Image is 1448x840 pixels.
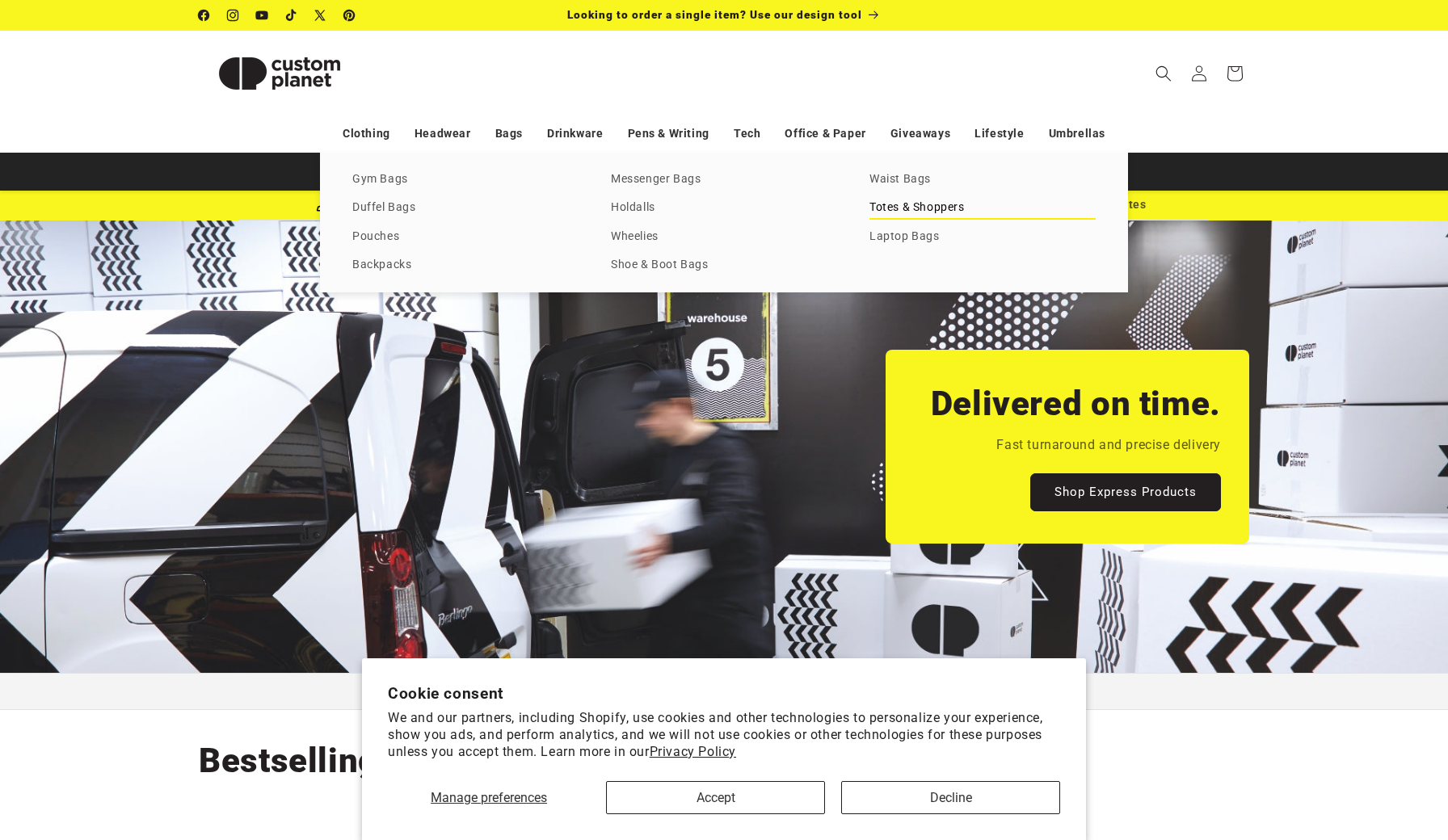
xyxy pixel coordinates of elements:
a: Drinkware [547,120,603,148]
iframe: Chat Widget [1171,666,1448,840]
a: Backpacks [352,254,579,276]
img: Custom Planet [199,37,360,110]
a: Shop Express Products [1030,472,1221,510]
h2: Bestselling Printed Merch. [199,739,624,783]
a: Duffel Bags [352,197,579,219]
h2: Cookie consent [388,684,1060,703]
a: Privacy Policy [650,744,736,759]
summary: Search [1146,56,1181,91]
a: Office & Paper [785,120,865,148]
a: Tech [734,120,760,148]
a: Bags [495,120,523,148]
a: Pouches [352,226,579,248]
a: Wheelies [611,226,837,248]
a: Messenger Bags [611,169,837,191]
a: Clothing [343,120,390,148]
a: Waist Bags [869,169,1096,191]
button: Accept [606,781,825,814]
span: Manage preferences [431,790,547,805]
span: Looking to order a single item? Use our design tool [567,8,862,21]
h2: Delivered on time. [931,382,1221,426]
p: Fast turnaround and precise delivery [996,434,1221,457]
a: Umbrellas [1049,120,1105,148]
a: Lifestyle [974,120,1024,148]
a: Holdalls [611,197,837,219]
a: Custom Planet [193,31,367,115]
a: Pens & Writing [628,120,709,148]
a: Gym Bags [352,169,579,191]
p: We and our partners, including Shopify, use cookies and other technologies to personalize your ex... [388,710,1060,760]
a: Laptop Bags [869,226,1096,248]
button: Manage preferences [388,781,590,814]
a: Giveaways [890,120,950,148]
button: Decline [841,781,1060,814]
a: Shoe & Boot Bags [611,254,837,276]
a: Totes & Shoppers [869,197,1096,219]
a: Headwear [415,120,471,148]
